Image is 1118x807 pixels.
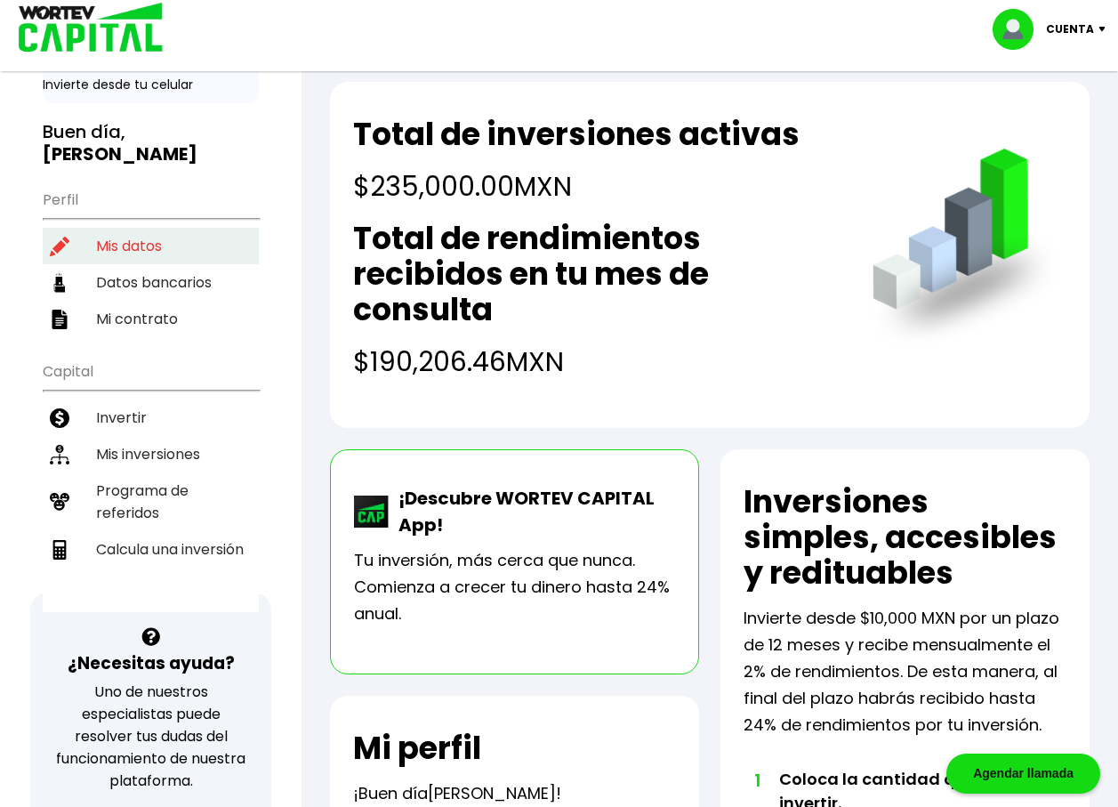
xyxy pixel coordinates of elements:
a: Calcula una inversión [43,531,259,568]
img: inversiones-icon.6695dc30.svg [50,445,69,464]
span: [PERSON_NAME] [428,782,556,804]
a: Invertir [43,399,259,436]
p: Invierte desde $10,000 MXN por un plazo de 12 meses y recibe mensualmente el 2% de rendimientos. ... [744,605,1066,738]
p: Tu inversión, más cerca que nunca. Comienza a crecer tu dinero hasta 24% anual. [354,547,675,627]
img: icon-down [1094,27,1118,32]
a: Programa de referidos [43,472,259,531]
img: calculadora-icon.17d418c4.svg [50,540,69,560]
img: datos-icon.10cf9172.svg [50,273,69,293]
p: Uno de nuestros especialistas puede resolver tus dudas del funcionamiento de nuestra plataforma. [53,681,249,792]
b: [PERSON_NAME] [43,141,197,166]
a: Mis datos [43,228,259,264]
h4: $235,000.00 MXN [353,166,800,206]
img: recomiendanos-icon.9b8e9327.svg [50,492,69,512]
img: wortev-capital-app-icon [354,496,390,528]
h2: Total de inversiones activas [353,117,800,152]
ul: Capital [43,351,259,612]
img: contrato-icon.f2db500c.svg [50,310,69,329]
span: 1 [752,767,761,794]
a: Datos bancarios [43,264,259,301]
ul: Perfil [43,180,259,337]
p: Cuenta [1046,16,1094,43]
a: Mis inversiones [43,436,259,472]
img: profile-image [993,9,1046,50]
p: Invierte desde tu celular [43,76,259,94]
h3: ¿Necesitas ayuda? [68,650,235,676]
a: Mi contrato [43,301,259,337]
h3: Buen día, [43,121,259,165]
h4: $190,206.46 MXN [353,342,836,382]
p: ¡Descubre WORTEV CAPITAL App! [390,485,675,538]
img: grafica.516fef24.png [865,149,1066,351]
h2: Mi perfil [353,730,481,766]
p: ¡Buen día ! [353,780,561,807]
div: Agendar llamada [946,754,1100,794]
img: editar-icon.952d3147.svg [50,237,69,256]
h2: Inversiones simples, accesibles y redituables [744,484,1066,591]
h2: Total de rendimientos recibidos en tu mes de consulta [353,221,836,327]
img: invertir-icon.b3b967d7.svg [50,408,69,428]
